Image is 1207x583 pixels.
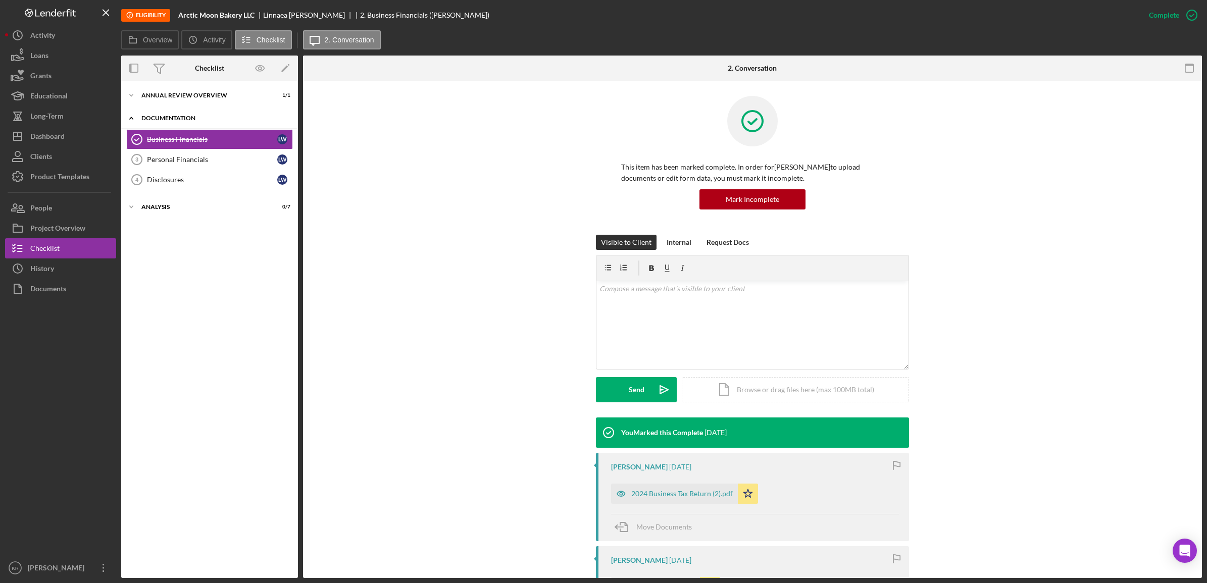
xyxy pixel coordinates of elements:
div: L W [277,134,287,144]
div: Product Templates [30,167,89,189]
text: KR [12,565,18,571]
div: Business Financials [147,135,277,143]
button: 2024 Business Tax Return (2).pdf [611,484,758,504]
div: Dashboard [30,126,65,149]
time: 2025-09-16 04:11 [669,463,691,471]
div: Activity [30,25,55,48]
button: Activity [5,25,116,45]
div: History [30,258,54,281]
button: Loans [5,45,116,66]
button: Product Templates [5,167,116,187]
button: Internal [662,235,696,250]
button: Overview [121,30,179,49]
div: Personal Financials [147,155,277,164]
div: [PERSON_NAME] [25,558,91,580]
label: Checklist [257,36,285,44]
div: People [30,198,52,221]
a: Business FinancialsLW [126,129,293,149]
span: Move Documents [636,522,692,531]
button: Mark Incomplete [699,189,806,209]
button: Documents [5,279,116,299]
div: [PERSON_NAME] [611,556,668,564]
div: L W [277,154,287,165]
a: 3Personal FinancialsLW [126,149,293,170]
div: Eligibility [121,9,170,22]
div: Clients [30,146,52,169]
b: Arctic Moon Bakery LLC [178,11,255,19]
tspan: 3 [135,156,138,163]
button: Activity [181,30,232,49]
time: 2025-09-17 17:31 [705,429,727,437]
label: Overview [143,36,172,44]
a: 4DisclosuresLW [126,170,293,190]
button: Move Documents [611,514,702,540]
div: Educational [30,86,68,109]
div: 2024 Business Tax Return (2).pdf [631,490,733,498]
button: History [5,258,116,279]
button: People [5,198,116,218]
div: Visible to Client [601,235,651,250]
button: Project Overview [5,218,116,238]
button: Educational [5,86,116,106]
div: Analysis [141,204,265,210]
div: This stage is no longer available as part of the standard workflow for Small Business Annual Revi... [121,9,170,22]
div: Disclosures [147,176,277,184]
tspan: 4 [135,177,139,183]
div: Project Overview [30,218,85,241]
button: Grants [5,66,116,86]
div: Complete [1149,5,1179,25]
button: Complete [1139,5,1202,25]
div: Internal [667,235,691,250]
div: Send [629,377,644,402]
div: 0 / 7 [272,204,290,210]
div: Grants [30,66,52,88]
div: Checklist [195,64,224,72]
div: L W [277,175,287,185]
button: Long-Term [5,106,116,126]
div: Annual Review Overview [141,92,265,98]
div: Open Intercom Messenger [1173,539,1197,563]
p: This item has been marked complete. In order for [PERSON_NAME] to upload documents or edit form d... [621,162,884,184]
button: Checklist [5,238,116,258]
button: Checklist [235,30,292,49]
button: KR[PERSON_NAME] [5,558,116,578]
div: Linnaea [PERSON_NAME] [263,11,354,19]
button: Request Docs [701,235,754,250]
div: Request Docs [707,235,749,250]
button: 2. Conversation [303,30,381,49]
div: 2. Business Financials ([PERSON_NAME]) [360,11,489,19]
button: Dashboard [5,126,116,146]
div: You Marked this Complete [621,429,703,437]
div: [PERSON_NAME] [611,463,668,471]
div: Documents [30,279,66,301]
button: Send [596,377,677,402]
div: Documentation [141,115,285,121]
div: Loans [30,45,48,68]
div: 2. Conversation [728,64,777,72]
div: 1 / 1 [272,92,290,98]
button: Clients [5,146,116,167]
div: Mark Incomplete [726,189,779,209]
label: Activity [203,36,225,44]
time: 2025-09-16 03:12 [669,556,691,564]
div: Long-Term [30,106,64,129]
label: 2. Conversation [325,36,374,44]
div: Checklist [30,238,60,261]
button: Visible to Client [596,235,657,250]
